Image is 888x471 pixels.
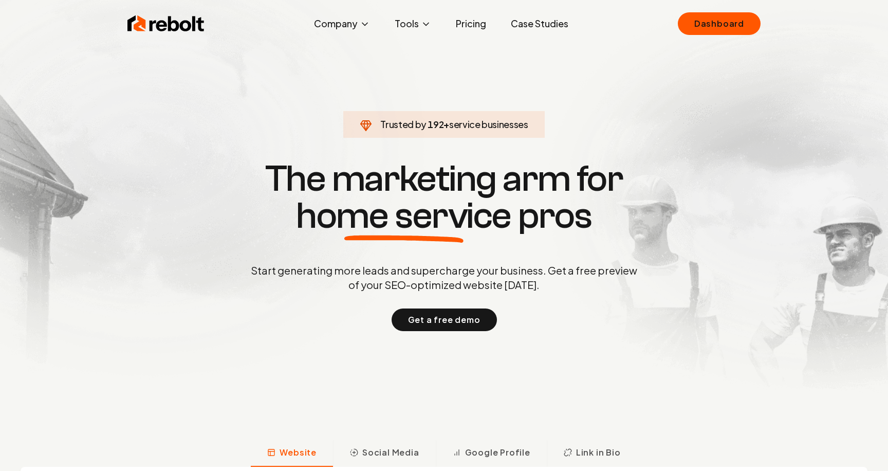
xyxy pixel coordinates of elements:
[251,440,333,467] button: Website
[392,309,497,331] button: Get a free demo
[386,13,439,34] button: Tools
[443,118,449,130] span: +
[503,13,577,34] a: Case Studies
[296,197,511,234] span: home service
[465,446,530,459] span: Google Profile
[428,117,443,132] span: 192
[127,13,205,34] img: Rebolt Logo
[436,440,547,467] button: Google Profile
[197,160,691,234] h1: The marketing arm for pros
[678,12,761,35] a: Dashboard
[333,440,436,467] button: Social Media
[362,446,419,459] span: Social Media
[576,446,621,459] span: Link in Bio
[449,118,528,130] span: service businesses
[448,13,494,34] a: Pricing
[280,446,317,459] span: Website
[249,263,639,292] p: Start generating more leads and supercharge your business. Get a free preview of your SEO-optimiz...
[380,118,426,130] span: Trusted by
[547,440,637,467] button: Link in Bio
[306,13,378,34] button: Company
